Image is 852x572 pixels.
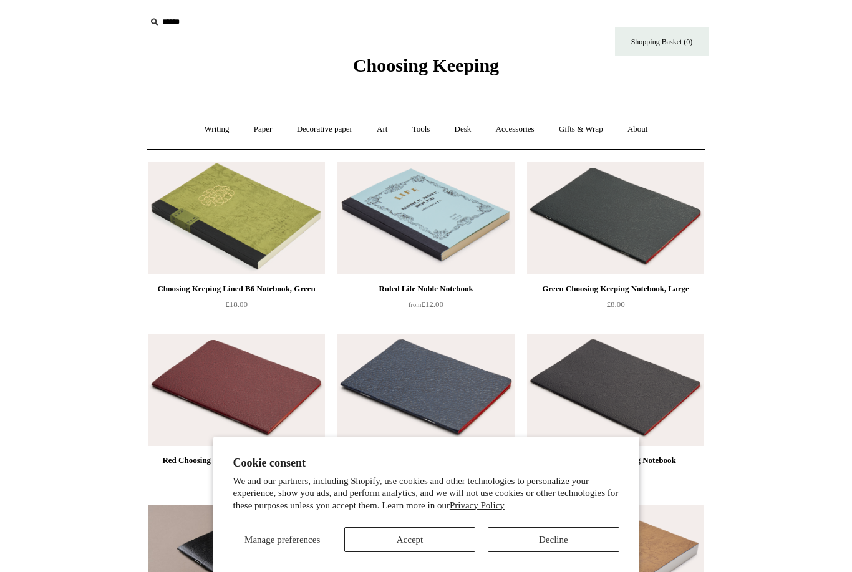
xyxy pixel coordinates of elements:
a: Decorative paper [286,113,364,146]
span: from [409,301,421,308]
button: Decline [488,527,619,552]
img: Red Choosing Keeping Notebook, Medium [148,334,325,446]
img: Ruled Life Noble Notebook [337,162,515,274]
span: £18.00 [225,299,248,309]
a: Writing [193,113,241,146]
a: Green Choosing Keeping Notebook, Large Green Choosing Keeping Notebook, Large [527,162,704,274]
a: Ruled Life Noble Notebook Ruled Life Noble Notebook [337,162,515,274]
a: Red Choosing Keeping Notebook, Medium £6.50 [148,453,325,504]
h2: Cookie consent [233,457,619,470]
a: About [616,113,659,146]
p: We and our partners, including Shopify, use cookies and other technologies to personalize your ex... [233,475,619,512]
a: Choosing Keeping Lined B6 Notebook, Green £18.00 [148,281,325,332]
a: Green Choosing Keeping Notebook, Large £8.00 [527,281,704,332]
div: Choosing Keeping Lined B6 Notebook, Green [151,281,322,296]
span: £8.00 [606,299,624,309]
a: Black Choosing Keeping Notebook Black Choosing Keeping Notebook [527,334,704,446]
span: Manage preferences [244,535,320,545]
img: Choosing Keeping Lined B6 Notebook, Green [148,162,325,274]
a: Choosing Keeping Lined B6 Notebook, Green Choosing Keeping Lined B6 Notebook, Green [148,162,325,274]
a: Desk [443,113,483,146]
a: Gifts & Wrap [548,113,614,146]
button: Manage preferences [233,527,332,552]
a: Privacy Policy [450,500,505,510]
a: Blue Choosing Keeping Notebook, Small Blue Choosing Keeping Notebook, Small [337,334,515,446]
img: Blue Choosing Keeping Notebook, Small [337,334,515,446]
img: Green Choosing Keeping Notebook, Large [527,162,704,274]
a: Art [365,113,399,146]
span: £12.00 [409,299,443,309]
div: Ruled Life Noble Notebook [341,281,511,296]
button: Accept [344,527,475,552]
div: Red Choosing Keeping Notebook, Medium [151,453,322,468]
div: Green Choosing Keeping Notebook, Large [530,281,701,296]
a: Accessories [485,113,546,146]
a: Ruled Life Noble Notebook from£12.00 [337,281,515,332]
a: Choosing Keeping [353,65,499,74]
a: Red Choosing Keeping Notebook, Medium Red Choosing Keeping Notebook, Medium [148,334,325,446]
img: Black Choosing Keeping Notebook [527,334,704,446]
a: Shopping Basket (0) [615,27,709,56]
a: Paper [243,113,284,146]
span: Choosing Keeping [353,55,499,75]
a: Tools [401,113,442,146]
